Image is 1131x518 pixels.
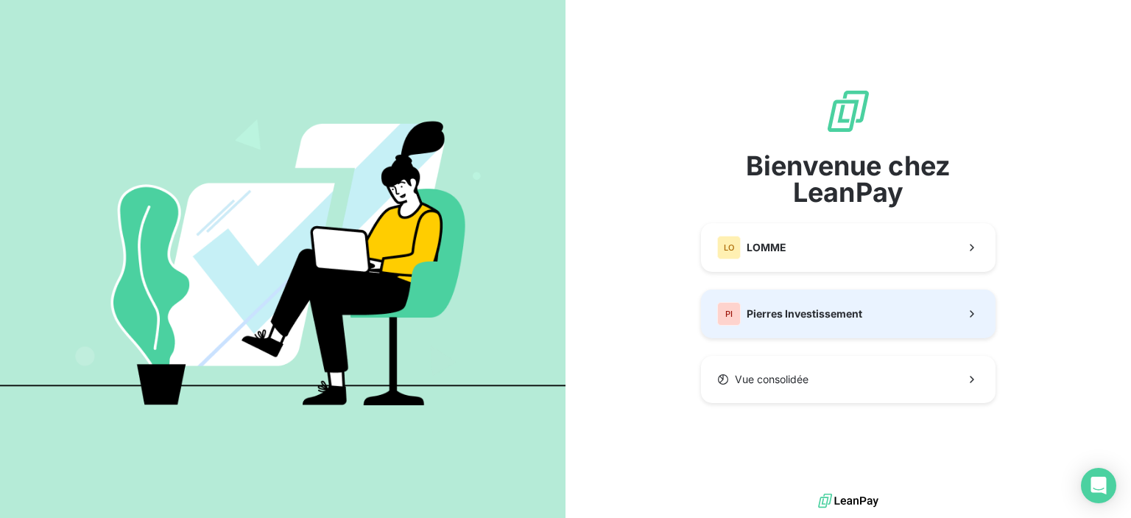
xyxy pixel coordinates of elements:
[747,240,786,255] span: LOMME
[1081,468,1116,503] div: Open Intercom Messenger
[701,153,996,206] span: Bienvenue chez LeanPay
[701,290,996,338] button: PIPierres Investissement
[747,307,862,321] span: Pierres Investissement
[825,88,872,135] img: logo sigle
[717,302,741,326] div: PI
[735,372,808,387] span: Vue consolidée
[717,236,741,259] div: LO
[701,223,996,272] button: LOLOMME
[701,356,996,403] button: Vue consolidée
[818,490,878,512] img: logo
